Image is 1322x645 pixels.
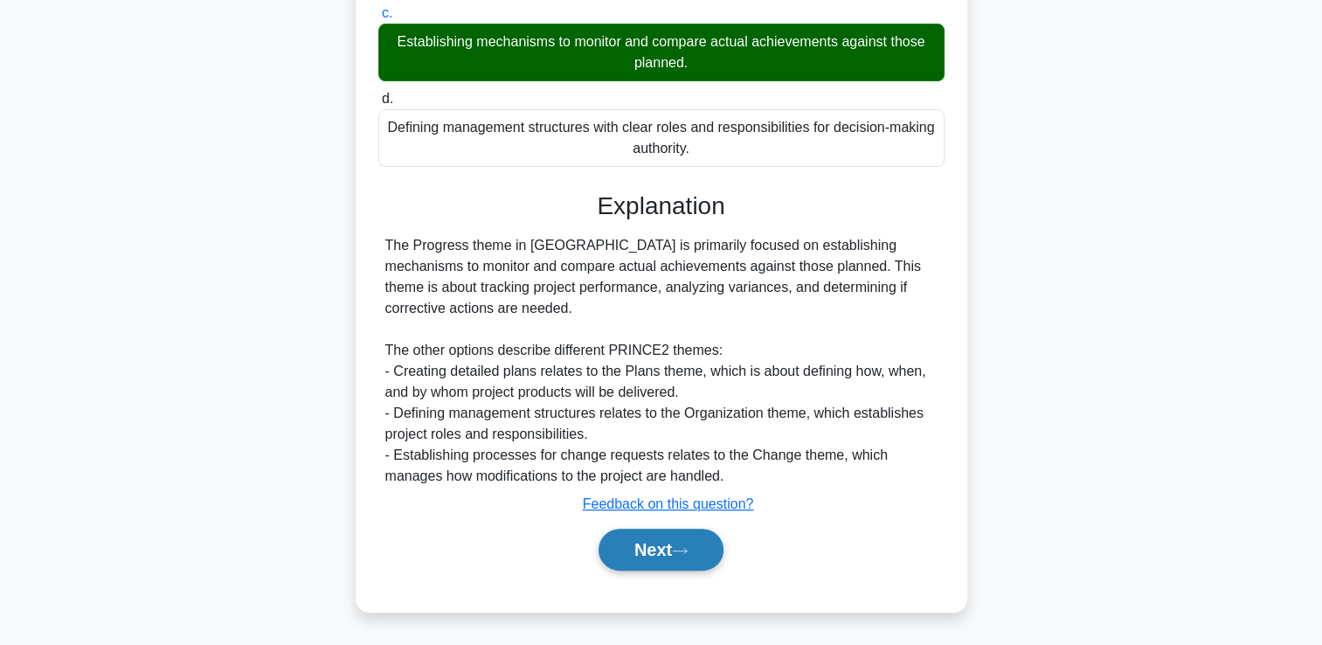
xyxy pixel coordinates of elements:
span: d. [382,91,393,106]
div: Establishing mechanisms to monitor and compare actual achievements against those planned. [378,24,945,81]
a: Feedback on this question? [583,496,754,511]
button: Next [599,529,723,571]
div: Defining management structures with clear roles and responsibilities for decision-making authority. [378,109,945,167]
div: The Progress theme in [GEOGRAPHIC_DATA] is primarily focused on establishing mechanisms to monito... [385,235,938,487]
h3: Explanation [389,191,934,221]
span: c. [382,5,392,20]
